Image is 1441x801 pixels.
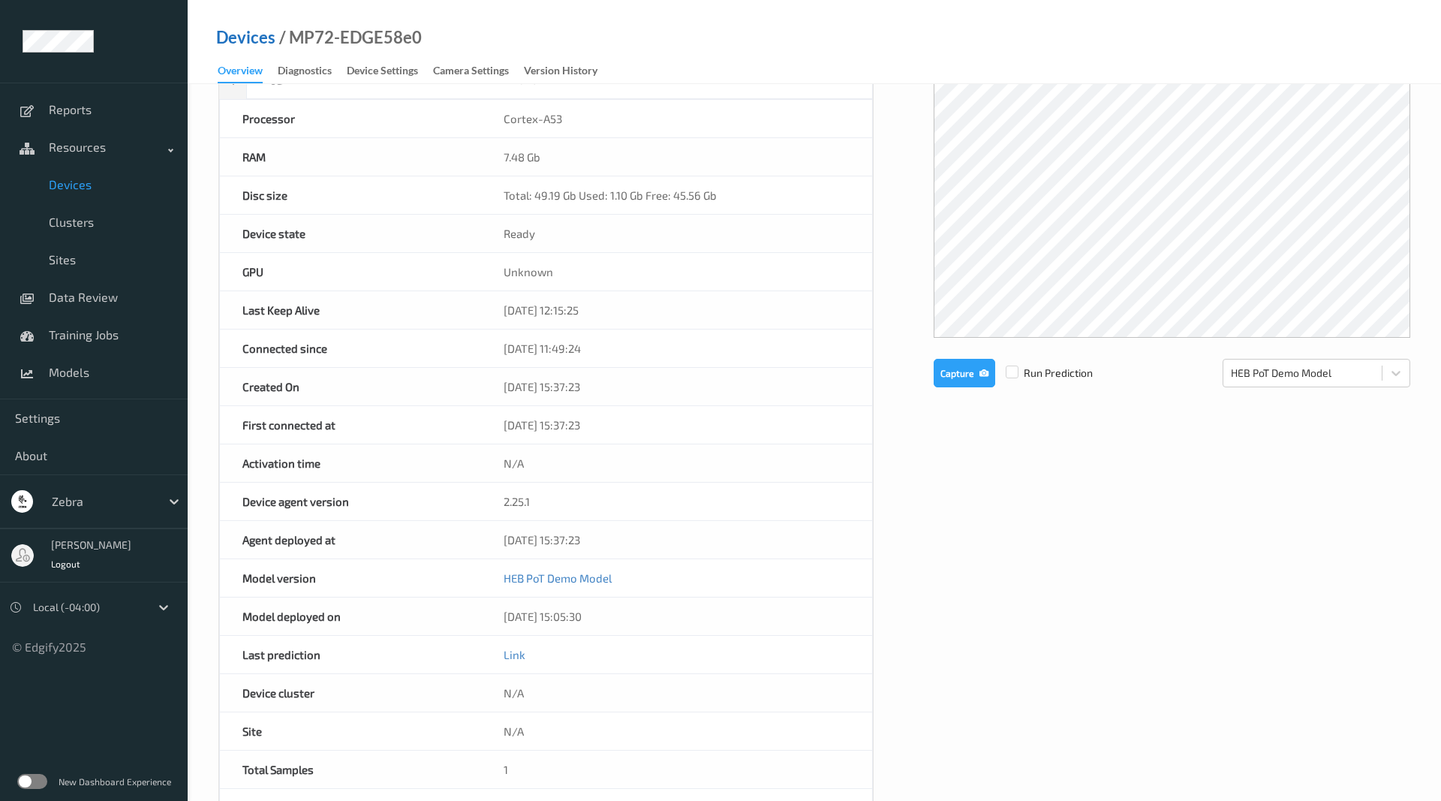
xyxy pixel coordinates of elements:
a: Link [504,648,525,661]
div: Version History [524,63,597,82]
div: Model deployed on [220,598,481,635]
div: Last prediction [220,636,481,673]
button: Capture [934,359,995,387]
div: [DATE] 11:49:24 [481,330,873,367]
div: / MP72-EDGE58e0 [275,30,422,45]
div: Unknown [481,253,873,291]
a: Device Settings [347,61,433,82]
a: Devices [216,30,275,45]
div: Device cluster [220,674,481,712]
div: Created On [220,368,481,405]
div: Disc size [220,176,481,214]
div: N/A [481,444,873,482]
div: [DATE] 15:05:30 [481,598,873,635]
div: [DATE] 15:37:23 [481,406,873,444]
a: Version History [524,61,612,82]
span: Run Prediction [995,366,1093,381]
div: [DATE] 15:37:23 [481,368,873,405]
div: Cortex-A53 [481,100,873,137]
div: Device state [220,215,481,252]
a: HEB PoT Demo Model [504,571,612,585]
div: Processor [220,100,481,137]
div: Site [220,712,481,750]
div: First connected at [220,406,481,444]
div: Last Keep Alive [220,291,481,329]
div: Device agent version [220,483,481,520]
div: 7.48 Gb [481,138,873,176]
div: N/A [481,712,873,750]
div: GPU [220,253,481,291]
a: Camera Settings [433,61,524,82]
div: Total: 49.19 Gb Used: 1.10 Gb Free: 45.56 Gb [481,176,873,214]
div: Camera Settings [433,63,509,82]
div: Total Samples [220,751,481,788]
div: Activation time [220,444,481,482]
div: 2.25.1 [481,483,873,520]
div: Connected since [220,330,481,367]
div: 1 [481,751,873,788]
div: N/A [481,674,873,712]
div: Model version [220,559,481,597]
div: Device Settings [347,63,418,82]
div: Diagnostics [278,63,332,82]
div: RAM [220,138,481,176]
div: Overview [218,63,263,83]
a: Diagnostics [278,61,347,82]
div: [DATE] 15:37:23 [481,521,873,559]
div: Ready [481,215,873,252]
div: Agent deployed at [220,521,481,559]
div: [DATE] 12:15:25 [481,291,873,329]
a: Overview [218,61,278,83]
